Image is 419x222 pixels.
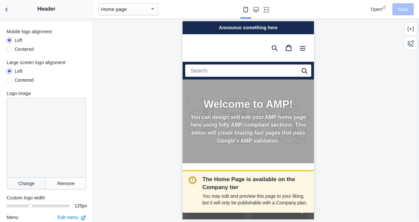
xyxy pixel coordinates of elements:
[7,15,31,38] a: image
[7,214,18,221] label: Menu
[7,194,86,201] label: Custom logo width
[7,76,124,89] h2: Welcome to AMP!
[371,7,382,12] span: Open
[15,37,22,44] div: Left
[82,203,87,208] span: px
[7,184,115,193] span: Go to full site
[7,177,46,189] button: Change
[7,92,124,124] p: You can design and edit your AMP home page here using fully AMP-compliant sections. This editor w...
[15,68,22,74] div: Left
[7,28,86,35] label: Mobile logo alignment
[3,43,129,55] input: Search
[7,59,86,66] label: Large screen logo alignment
[58,215,86,220] a: Edit menu
[46,177,86,189] button: Remove
[7,165,124,172] h2: Featured collection
[74,203,82,208] span: 125
[7,90,86,97] label: Logo image
[101,6,127,12] mat-select-trigger: Home page
[113,20,127,33] button: Menu
[203,193,309,206] p: You may edit and preview this page to your liking, but it will only be publishable with a Company...
[119,43,125,55] a: submit search
[15,77,34,83] div: Centered
[15,46,34,53] div: Centered
[203,175,309,191] p: The Home Page is available on the Company tier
